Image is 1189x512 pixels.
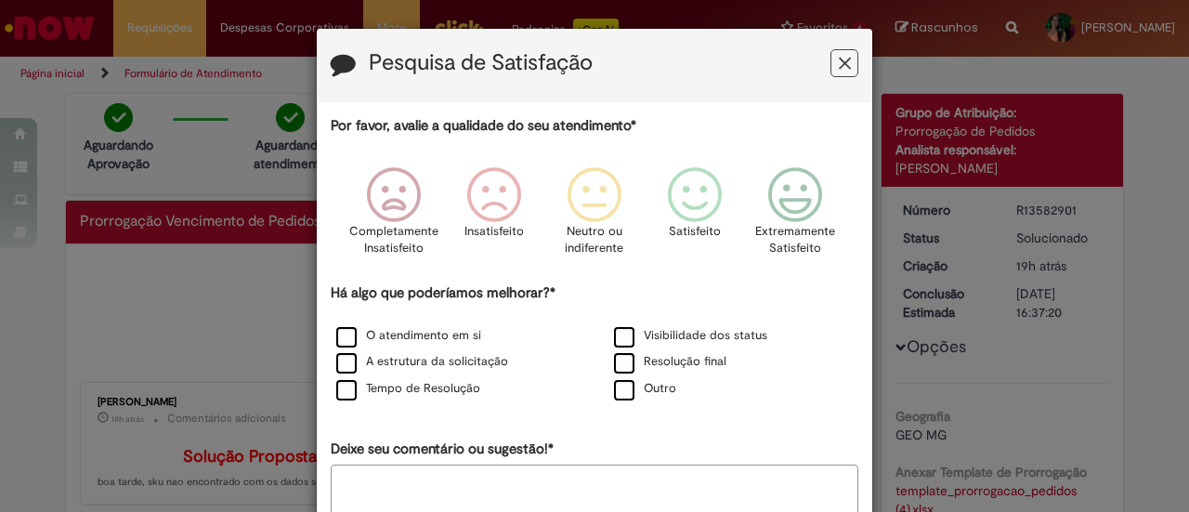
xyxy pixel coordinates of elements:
[349,223,438,257] p: Completamente Insatisfeito
[336,380,480,398] label: Tempo de Resolução
[346,153,440,281] div: Completamente Insatisfeito
[369,51,593,75] label: Pesquisa de Satisfação
[336,353,508,371] label: A estrutura da solicitação
[336,327,481,345] label: O atendimento em si
[614,353,726,371] label: Resolução final
[547,153,642,281] div: Neutro ou indiferente
[331,440,554,459] label: Deixe seu comentário ou sugestão!*
[331,283,858,403] div: Há algo que poderíamos melhorar?*
[748,153,843,281] div: Extremamente Satisfeito
[647,153,742,281] div: Satisfeito
[755,223,835,257] p: Extremamente Satisfeito
[561,223,628,257] p: Neutro ou indiferente
[669,223,721,241] p: Satisfeito
[614,380,676,398] label: Outro
[447,153,542,281] div: Insatisfeito
[464,223,524,241] p: Insatisfeito
[331,116,636,136] label: Por favor, avalie a qualidade do seu atendimento*
[614,327,767,345] label: Visibilidade dos status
